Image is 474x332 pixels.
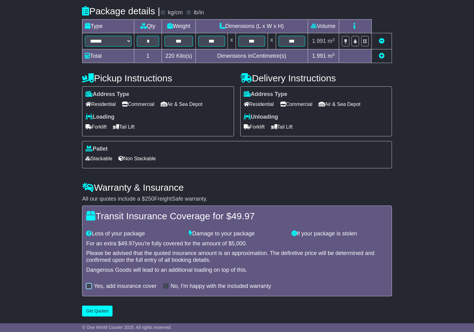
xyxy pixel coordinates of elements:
div: For an extra $ you're fully covered for the amount of $ . [86,240,388,247]
span: 5,000 [232,240,246,247]
td: x [228,33,236,49]
div: Damage to your package [186,230,288,237]
span: Forklift [244,122,265,132]
span: 250 [145,196,154,202]
span: 1.991 [312,38,326,44]
td: Kilo(s) [162,49,196,63]
span: 49.97 [232,211,255,221]
span: Air & Sea Depot [161,99,203,109]
a: Remove this item [379,38,384,44]
div: Dangerous Goods will lead to an additional loading on top of this. [86,267,388,274]
label: lb/in [194,9,204,16]
span: Stackable [85,154,112,163]
label: Unloading [244,114,278,121]
sup: 3 [332,52,335,57]
span: m [328,53,335,59]
label: Loading [85,114,114,121]
label: Yes, add insurance cover [94,283,156,290]
a: Add new item [379,53,384,59]
h4: Package details | [82,6,160,16]
td: Volume [308,20,339,33]
span: 220 [165,53,175,59]
td: x [268,33,276,49]
span: m [328,38,335,44]
h4: Delivery Instructions [240,73,392,83]
td: Total [82,49,134,63]
span: 49.97 [121,240,135,247]
td: Type [82,20,134,33]
td: Dimensions in Centimetre(s) [196,49,308,63]
div: If your package is stolen [288,230,391,237]
h4: Transit Insurance Coverage for $ [86,211,388,221]
span: Commercial [122,99,154,109]
span: Non Stackable [118,154,156,163]
span: Tail Lift [113,122,135,132]
div: All our quotes include a $ FreightSafe warranty. [82,196,392,202]
sup: 3 [332,37,335,42]
span: Tail Lift [271,122,293,132]
span: Commercial [280,99,312,109]
span: Forklift [85,122,107,132]
h4: Pickup Instructions [82,73,234,83]
td: 1 [134,49,162,63]
label: Address Type [85,91,129,98]
span: © One World Courier 2025. All rights reserved. [82,325,172,330]
td: Dimensions (L x W x H) [196,20,308,33]
span: Residential [244,99,274,109]
div: Loss of your package [83,230,186,237]
h4: Warranty & Insurance [82,182,392,193]
span: 1.991 [312,53,326,59]
button: Get Quotes [82,306,113,316]
td: Qty [134,20,162,33]
td: Weight [162,20,196,33]
label: Address Type [244,91,288,98]
label: No, I'm happy with the included warranty [171,283,271,290]
span: Residential [85,99,116,109]
label: kg/cm [168,9,183,16]
div: Please be advised that the quoted insurance amount is an approximation. The definitive price will... [86,250,388,263]
span: Air & Sea Depot [319,99,361,109]
label: Pallet [85,146,108,152]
